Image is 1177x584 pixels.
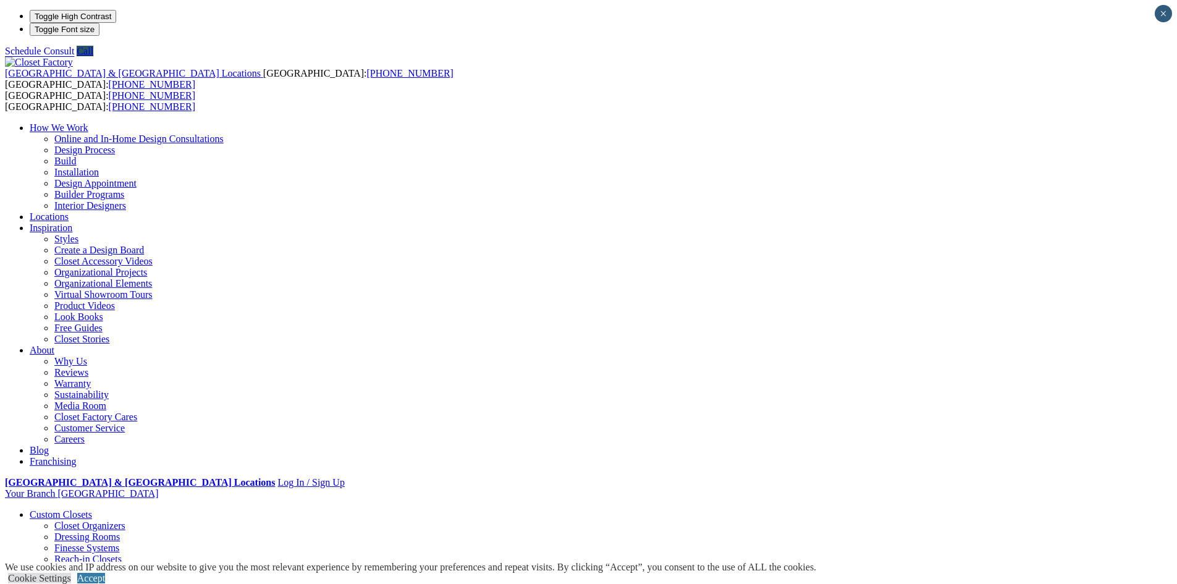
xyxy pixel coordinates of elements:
[35,12,111,21] span: Toggle High Contrast
[5,68,261,78] span: [GEOGRAPHIC_DATA] & [GEOGRAPHIC_DATA] Locations
[54,289,153,300] a: Virtual Showroom Tours
[5,68,454,90] span: [GEOGRAPHIC_DATA]: [GEOGRAPHIC_DATA]:
[54,356,87,366] a: Why Us
[30,122,88,133] a: How We Work
[54,434,85,444] a: Careers
[57,488,158,499] span: [GEOGRAPHIC_DATA]
[5,90,195,112] span: [GEOGRAPHIC_DATA]: [GEOGRAPHIC_DATA]:
[54,311,103,322] a: Look Books
[54,189,124,200] a: Builder Programs
[54,543,119,553] a: Finesse Systems
[54,245,144,255] a: Create a Design Board
[54,367,88,378] a: Reviews
[8,573,71,583] a: Cookie Settings
[54,145,115,155] a: Design Process
[54,178,137,188] a: Design Appointment
[54,200,126,211] a: Interior Designers
[54,378,91,389] a: Warranty
[54,334,109,344] a: Closet Stories
[54,531,120,542] a: Dressing Rooms
[109,79,195,90] a: [PHONE_NUMBER]
[30,10,116,23] button: Toggle High Contrast
[109,101,195,112] a: [PHONE_NUMBER]
[54,256,153,266] a: Closet Accessory Videos
[30,509,92,520] a: Custom Closets
[30,445,49,455] a: Blog
[54,389,109,400] a: Sustainability
[5,57,73,68] img: Closet Factory
[366,68,453,78] a: [PHONE_NUMBER]
[5,46,74,56] a: Schedule Consult
[35,25,95,34] span: Toggle Font size
[5,488,55,499] span: Your Branch
[30,23,99,36] button: Toggle Font size
[54,267,147,277] a: Organizational Projects
[54,133,224,144] a: Online and In-Home Design Consultations
[5,477,275,488] a: [GEOGRAPHIC_DATA] & [GEOGRAPHIC_DATA] Locations
[54,156,77,166] a: Build
[54,400,106,411] a: Media Room
[54,323,103,333] a: Free Guides
[30,222,72,233] a: Inspiration
[54,234,78,244] a: Styles
[54,278,152,289] a: Organizational Elements
[54,167,99,177] a: Installation
[30,456,77,467] a: Franchising
[54,412,137,422] a: Closet Factory Cares
[54,300,115,311] a: Product Videos
[77,573,105,583] a: Accept
[77,46,93,56] a: Call
[5,488,159,499] a: Your Branch [GEOGRAPHIC_DATA]
[277,477,344,488] a: Log In / Sign Up
[5,68,263,78] a: [GEOGRAPHIC_DATA] & [GEOGRAPHIC_DATA] Locations
[54,423,125,433] a: Customer Service
[54,520,125,531] a: Closet Organizers
[30,211,69,222] a: Locations
[109,90,195,101] a: [PHONE_NUMBER]
[30,345,54,355] a: About
[5,562,816,573] div: We use cookies and IP address on our website to give you the most relevant experience by remember...
[1155,5,1172,22] button: Close
[54,554,122,564] a: Reach-in Closets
